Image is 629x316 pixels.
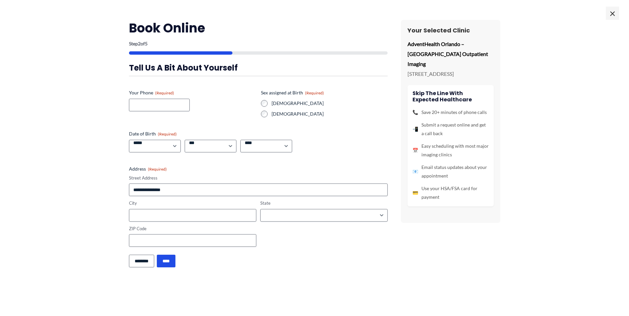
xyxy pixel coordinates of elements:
[412,142,489,159] li: Easy scheduling with most major imaging clinics
[412,184,489,201] li: Use your HSA/FSA card for payment
[129,63,388,73] h3: Tell us a bit about yourself
[158,132,177,136] span: (Required)
[148,167,167,172] span: (Required)
[261,89,324,96] legend: Sex assigned at Birth
[305,90,324,95] span: (Required)
[272,100,388,107] label: [DEMOGRAPHIC_DATA]
[145,41,148,46] span: 5
[129,200,256,206] label: City
[138,41,141,46] span: 2
[412,167,418,176] span: 📧
[129,226,256,232] label: ZIP Code
[272,111,388,117] label: [DEMOGRAPHIC_DATA]
[412,90,489,103] h4: Skip the line with Expected Healthcare
[129,20,388,36] h2: Book Online
[129,41,388,46] p: Step of
[129,166,167,172] legend: Address
[412,163,489,180] li: Email status updates about your appointment
[412,125,418,133] span: 📲
[412,146,418,155] span: 📅
[129,175,388,181] label: Street Address
[412,108,418,117] span: 📞
[129,131,177,137] legend: Date of Birth
[412,188,418,197] span: 💳
[408,26,494,34] h3: Your Selected Clinic
[155,90,174,95] span: (Required)
[412,108,489,117] li: Save 20+ minutes of phone calls
[412,121,489,138] li: Submit a request online and get a call back
[408,69,494,79] p: [STREET_ADDRESS]
[129,89,256,96] label: Your Phone
[260,200,388,206] label: State
[408,39,494,69] p: AdventHealth Orlando – [GEOGRAPHIC_DATA] Outpatient Imaging
[606,7,619,20] span: ×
